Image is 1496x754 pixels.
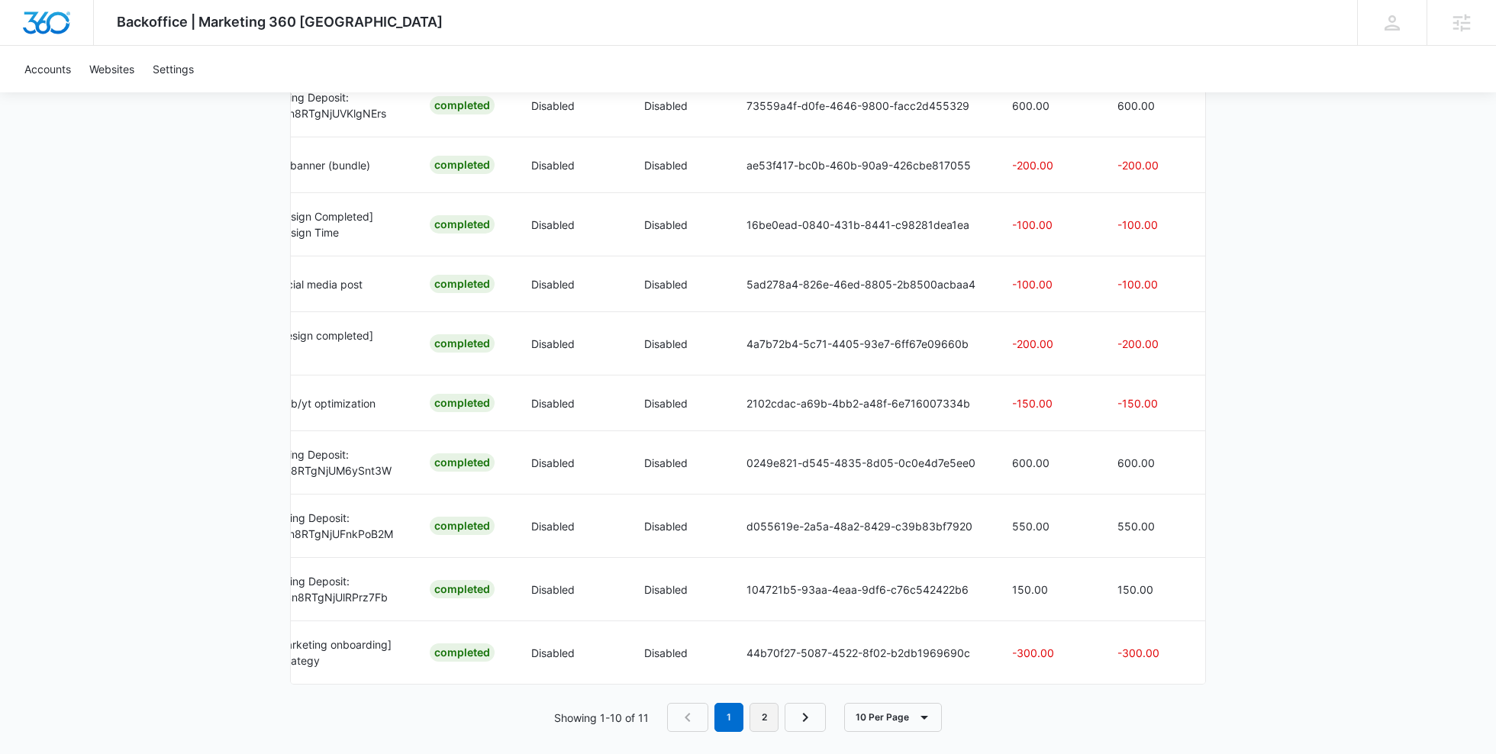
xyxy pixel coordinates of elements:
p: 16be0ead-0840-431b-8441-c98281dea1ea [746,217,975,233]
p: Disabled [531,518,608,534]
span: Backoffice | Marketing 360 [GEOGRAPHIC_DATA] [117,14,443,30]
p: Disabled [531,395,608,411]
div: Completed [430,453,495,472]
p: 150.00 [1117,582,1187,598]
p: 150.00 [1012,582,1081,598]
p: Disabled [644,645,710,661]
p: Recurring Billing Deposit: in_1RjOgFA4n8RTgNjUM6ySnt3W [224,446,393,478]
p: 525427 - ad banner (bundle) [224,157,393,173]
p: Disabled [644,336,710,352]
p: 73559a4f-d0fe-4646-9800-facc2d455329 [746,98,975,114]
p: One-Time Billing Deposit: in_1RdepBA4n8RTgNjUFnkPoB2M [224,510,393,542]
button: 10 Per Page [844,703,942,732]
p: 0249e821-d545-4835-8d05-0c0e4d7e5ee0 [746,455,975,471]
p: -200.00 [1012,157,1081,173]
p: -100.00 [1117,217,1187,233]
p: Disabled [644,217,710,233]
p: Disabled [531,217,608,233]
div: Completed [430,517,495,535]
p: Disabled [531,455,608,471]
a: Settings [143,46,203,92]
p: 4a7b72b4-5c71-4405-93e7-6ff67e09660b [746,336,975,352]
p: -150.00 [1012,395,1081,411]
p: Disabled [531,336,608,352]
div: Completed [430,275,495,293]
p: 517862 - [marketing onboarding] marketing strategy [224,636,393,669]
div: Completed [430,215,495,234]
p: Disabled [644,276,710,292]
p: -300.00 [1012,645,1081,661]
p: Disabled [531,98,608,114]
div: Completed [430,334,495,353]
p: 2102cdac-a69b-4bb2-a48f-6e716007334b [746,395,975,411]
em: 1 [714,703,743,732]
p: -200.00 [1117,336,1187,352]
p: ae53f417-bc0b-460b-90a9-426cbe817055 [746,157,975,173]
div: Completed [430,156,495,174]
p: -150.00 [1117,395,1187,411]
p: 600.00 [1012,98,1081,114]
p: d055619e-2a5a-48a2-8429-c39b83bf7920 [746,518,975,534]
p: Disabled [644,395,710,411]
div: Completed [430,96,495,114]
p: Disabled [531,157,608,173]
div: Completed [430,643,495,662]
p: -100.00 [1012,217,1081,233]
div: Completed [430,580,495,598]
p: -200.00 [1012,336,1081,352]
p: One-Time Billing Deposit: in_1RdbWbA4n8RTgNjUlRPrz7Fb [224,573,393,605]
p: Disabled [644,518,710,534]
p: 44b70f27-5087-4522-8f02-b2db1969690c [746,645,975,661]
div: Completed [430,394,495,412]
p: Disabled [644,582,710,598]
p: Disabled [644,455,710,471]
p: Showing 1-10 of 11 [554,710,649,726]
p: Disabled [531,276,608,292]
p: 104721b5-93aa-4eaa-9df6-c76c542422b6 [746,582,975,598]
p: Disabled [531,582,608,598]
p: Recurring Billing Deposit: in_1RudSZA4n8RTgNjUVKlgNErs [224,89,393,121]
a: Next Page [785,703,826,732]
p: Disabled [644,98,710,114]
a: Page 2 [750,703,779,732]
a: Accounts [15,46,80,92]
nav: Pagination [667,703,826,732]
p: 600.00 [1117,98,1187,114]
p: Disabled [644,157,710,173]
p: 550.00 [1012,518,1081,534]
p: 525409 - social media post [224,276,393,292]
p: 600.00 [1117,455,1187,471]
p: 522339 - gmb/yt optimization [224,395,393,411]
p: -100.00 [1012,276,1081,292]
p: -100.00 [1117,276,1187,292]
p: -200.00 [1117,157,1187,173]
p: 600.00 [1012,455,1081,471]
p: 5ad278a4-826e-46ed-8805-2b8500acbaa4 [746,276,975,292]
p: 525417 - [Design Completed] Additional Design Time [224,208,393,240]
a: Websites [80,46,143,92]
p: Disabled [531,645,608,661]
p: 550.00 [1117,518,1187,534]
p: -300.00 [1117,645,1187,661]
p: 525408 - [design completed] email project [224,327,393,359]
